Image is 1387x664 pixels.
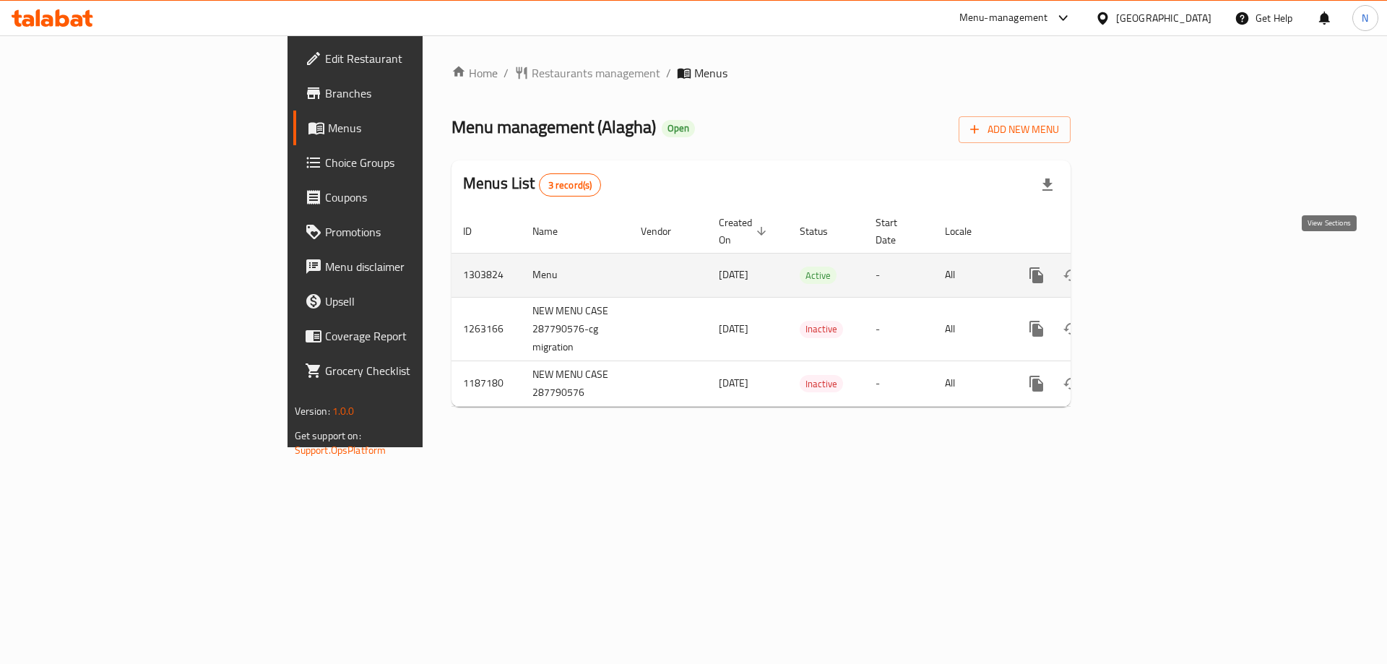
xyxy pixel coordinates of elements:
span: Branches [325,85,508,102]
li: / [666,64,671,82]
td: All [933,361,1008,406]
span: Status [800,223,847,240]
a: Promotions [293,215,519,249]
span: [DATE] [719,319,748,338]
span: 1.0.0 [332,402,355,421]
div: Inactive [800,321,843,338]
a: Menu disclaimer [293,249,519,284]
span: Edit Restaurant [325,50,508,67]
td: - [864,253,933,297]
a: Upsell [293,284,519,319]
th: Actions [1008,210,1170,254]
a: Choice Groups [293,145,519,180]
h2: Menus List [463,173,601,197]
span: [DATE] [719,265,748,284]
td: All [933,253,1008,297]
a: Grocery Checklist [293,353,519,388]
td: All [933,297,1008,361]
a: Menus [293,111,519,145]
span: Inactive [800,321,843,337]
span: Name [532,223,576,240]
td: - [864,361,933,406]
span: ID [463,223,491,240]
button: Change Status [1054,311,1089,346]
span: Menu management ( Alagha ) [451,111,656,143]
span: Inactive [800,376,843,392]
a: Edit Restaurant [293,41,519,76]
span: 3 record(s) [540,178,601,192]
button: Change Status [1054,366,1089,401]
a: Branches [293,76,519,111]
button: Change Status [1054,258,1089,293]
span: Coupons [325,189,508,206]
td: NEW MENU CASE 287790576-cg migration [521,297,629,361]
span: Restaurants management [532,64,660,82]
a: Support.OpsPlatform [295,441,386,460]
span: Choice Groups [325,154,508,171]
span: Grocery Checklist [325,362,508,379]
td: - [864,297,933,361]
span: N [1362,10,1368,26]
div: Menu-management [959,9,1048,27]
a: Restaurants management [514,64,660,82]
span: Menu disclaimer [325,258,508,275]
td: NEW MENU CASE 287790576 [521,361,629,406]
a: Coverage Report [293,319,519,353]
table: enhanced table [451,210,1170,407]
span: Start Date [876,214,916,249]
button: more [1019,366,1054,401]
span: Created On [719,214,771,249]
button: more [1019,311,1054,346]
span: Version: [295,402,330,421]
button: Add New Menu [959,116,1071,143]
div: Open [662,120,695,137]
span: Menus [694,64,727,82]
div: Inactive [800,375,843,392]
a: Coupons [293,180,519,215]
button: more [1019,258,1054,293]
td: Menu [521,253,629,297]
span: Add New Menu [970,121,1059,139]
span: [DATE] [719,374,748,392]
span: Upsell [325,293,508,310]
span: Open [662,122,695,134]
span: Menus [328,119,508,137]
span: Locale [945,223,990,240]
span: Active [800,267,837,284]
span: Vendor [641,223,690,240]
nav: breadcrumb [451,64,1071,82]
span: Get support on: [295,426,361,445]
span: Promotions [325,223,508,241]
span: Coverage Report [325,327,508,345]
div: [GEOGRAPHIC_DATA] [1116,10,1211,26]
div: Export file [1030,168,1065,202]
